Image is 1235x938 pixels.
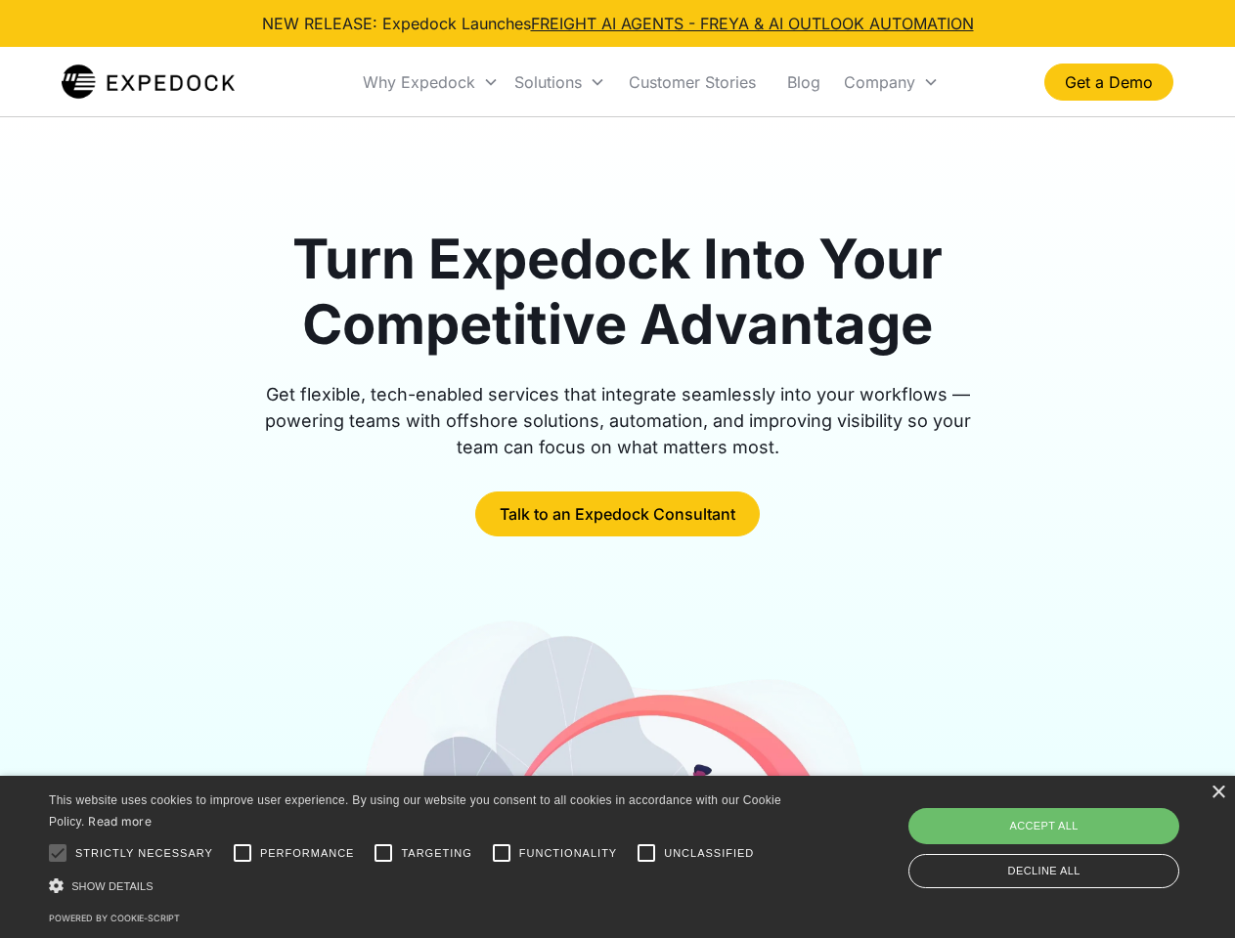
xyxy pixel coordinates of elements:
[531,14,974,33] a: FREIGHT AI AGENTS - FREYA & AI OUTLOOK AUTOMATION
[664,845,754,862] span: Unclassified
[88,814,152,829] a: Read more
[507,49,613,115] div: Solutions
[260,845,355,862] span: Performance
[62,63,235,102] img: Expedock Logo
[243,227,993,358] h1: Turn Expedock Into Your Competitive Advantage
[71,880,154,892] span: Show details
[262,12,974,35] div: NEW RELEASE: Expedock Launches
[519,845,617,862] span: Functionality
[1044,64,1173,101] a: Get a Demo
[49,793,781,830] span: This website uses cookies to improve user experience. By using our website you consent to all coo...
[836,49,947,115] div: Company
[49,913,180,923] a: Powered by cookie-script
[49,875,788,896] div: Show details
[62,63,235,102] a: home
[355,49,507,115] div: Why Expedock
[844,72,915,92] div: Company
[772,49,836,115] a: Blog
[243,381,993,460] div: Get flexible, tech-enabled services that integrate seamlessly into your workflows — powering team...
[475,491,760,536] a: Talk to an Expedock Consultant
[514,72,582,92] div: Solutions
[613,49,772,115] a: Customer Stories
[75,845,213,862] span: Strictly necessary
[363,72,475,92] div: Why Expedock
[909,727,1235,938] iframe: Chat Widget
[401,845,471,862] span: Targeting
